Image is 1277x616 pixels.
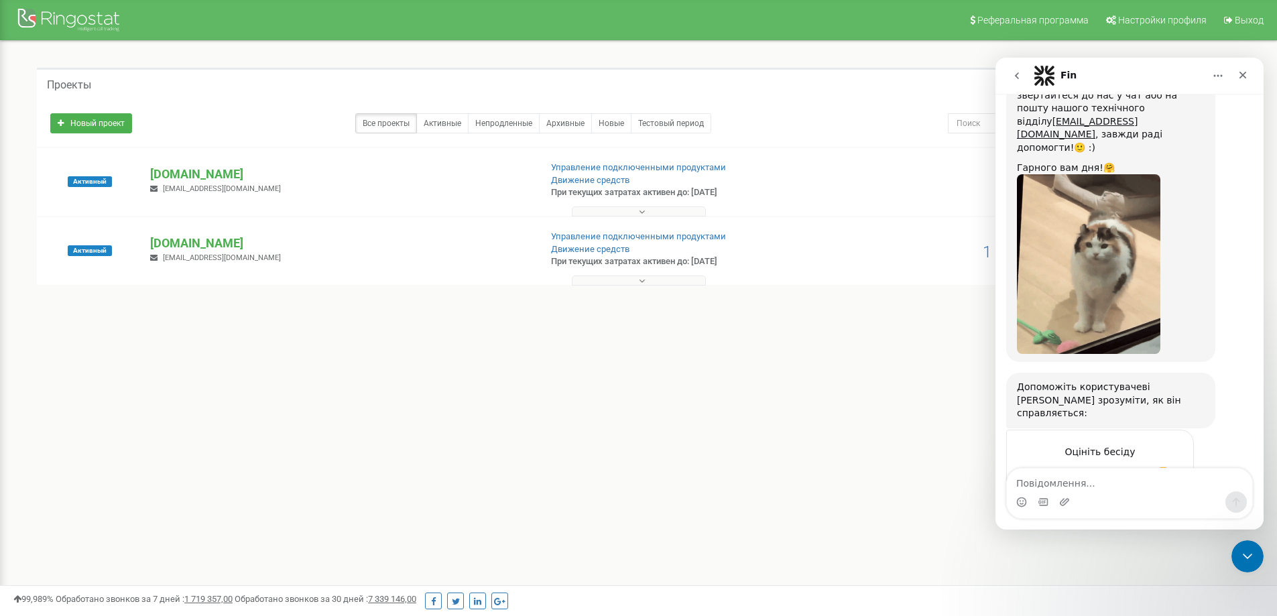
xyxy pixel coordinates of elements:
[184,594,233,604] u: 1 719 357,00
[551,186,830,199] p: При текущих затратах активен до: [DATE]
[1118,15,1207,25] span: Настройки профиля
[50,113,132,133] a: Новый проект
[64,439,74,450] button: Завантажити вкладений файл
[56,594,233,604] span: Обработано звонков за 7 дней :
[21,323,209,363] div: Допоможіть користувачеві [PERSON_NAME] зрозуміти, як він справляється:
[551,162,726,172] a: Управление подключенными продуктами
[11,315,257,372] div: Fin каже…
[163,253,281,262] span: [EMAIL_ADDRESS][DOMAIN_NAME]
[995,58,1264,530] iframe: Intercom live chat
[11,372,257,503] div: Fin каже…
[235,594,416,604] span: Обработано звонков за 30 дней :
[11,411,257,434] textarea: Повідомлення...
[156,409,180,433] span: Чудово
[539,113,592,133] a: Архивные
[551,231,726,241] a: Управление подключенными продуктами
[1231,540,1264,572] iframe: Intercom live chat
[11,315,220,371] div: Допоможіть користувачеві [PERSON_NAME] зрозуміти, як він справляється:
[355,113,417,133] a: Все проекты
[21,58,142,82] a: [EMAIL_ADDRESS][DOMAIN_NAME]
[47,79,91,91] h5: Проекты
[21,439,32,450] button: Вибір емодзі
[551,244,629,254] a: Движение средств
[13,594,54,604] span: 99,989%
[68,176,112,187] span: Активный
[150,166,529,183] p: [DOMAIN_NAME]
[68,245,112,256] span: Активный
[416,113,469,133] a: Активные
[368,594,416,604] u: 7 339 146,00
[150,235,529,252] p: [DOMAIN_NAME]
[983,243,1077,261] span: 1 002,83 USD
[468,113,540,133] a: Непродленные
[42,439,53,450] button: вибір GIF-файлів
[977,15,1089,25] span: Реферальная программа
[230,434,251,455] button: Надіслати повідомлення…
[25,386,184,402] div: Оцініть бесіду
[948,113,1168,133] input: Поиск
[21,104,209,117] div: Гарного вам дня!🤗
[21,5,209,97] div: Якщо виникатимуть питання та буде потрібна наша допомога — звертайтеся до нас у чат або на пошту ...
[631,113,711,133] a: Тестовый период
[591,113,631,133] a: Новые
[1235,15,1264,25] span: Выход
[551,255,830,268] p: При текущих затратах активен до: [DATE]
[551,175,629,185] a: Движение средств
[163,184,281,193] span: [EMAIL_ADDRESS][DOMAIN_NAME]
